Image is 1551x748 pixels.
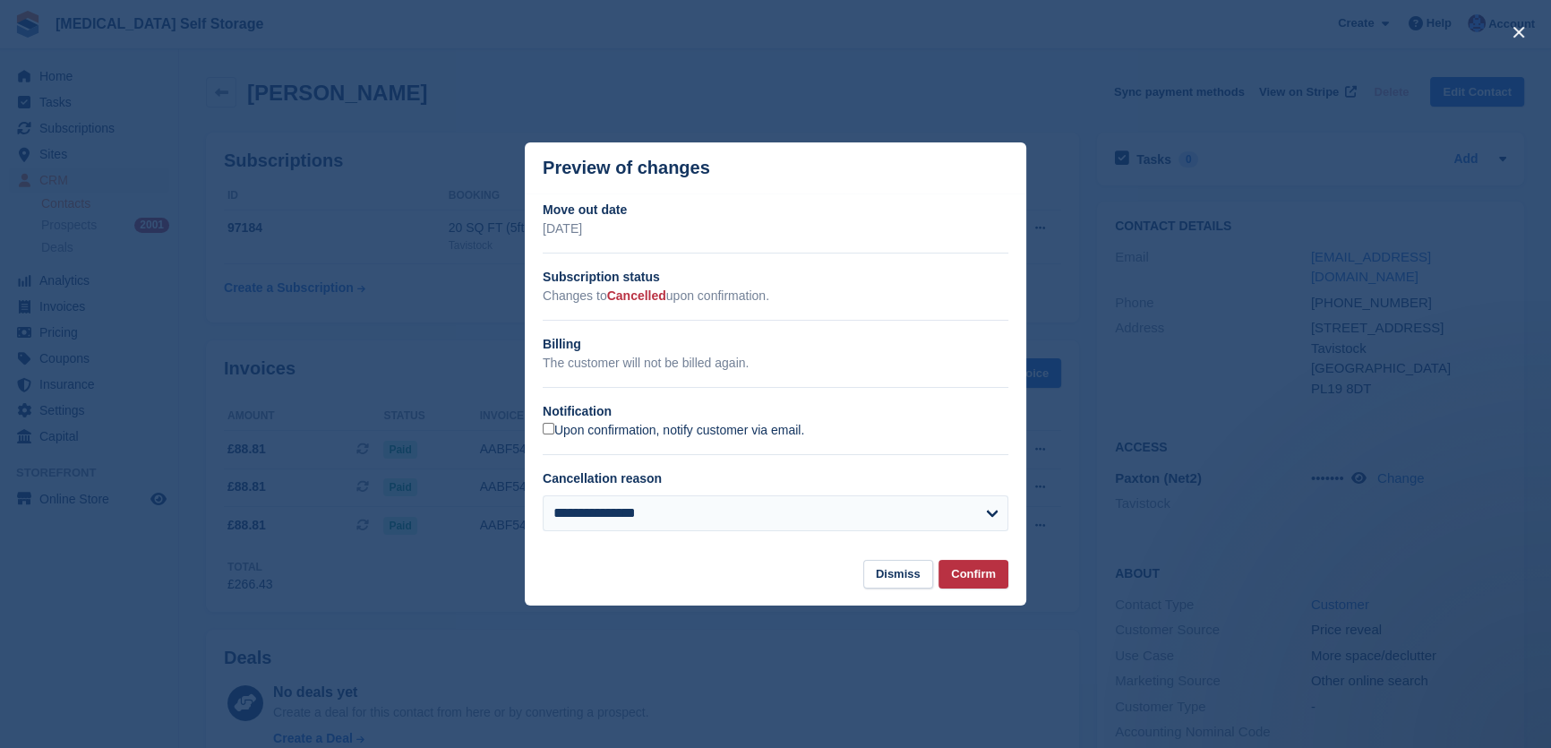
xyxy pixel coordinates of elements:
[543,354,1008,373] p: The customer will not be billed again.
[543,287,1008,305] p: Changes to upon confirmation.
[543,201,1008,219] h2: Move out date
[938,560,1008,589] button: Confirm
[543,219,1008,238] p: [DATE]
[863,560,933,589] button: Dismiss
[543,335,1008,354] h2: Billing
[1504,18,1533,47] button: close
[543,423,804,439] label: Upon confirmation, notify customer via email.
[543,471,662,486] label: Cancellation reason
[543,423,554,434] input: Upon confirmation, notify customer via email.
[543,402,1008,421] h2: Notification
[607,288,666,303] span: Cancelled
[543,268,1008,287] h2: Subscription status
[543,158,710,178] p: Preview of changes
